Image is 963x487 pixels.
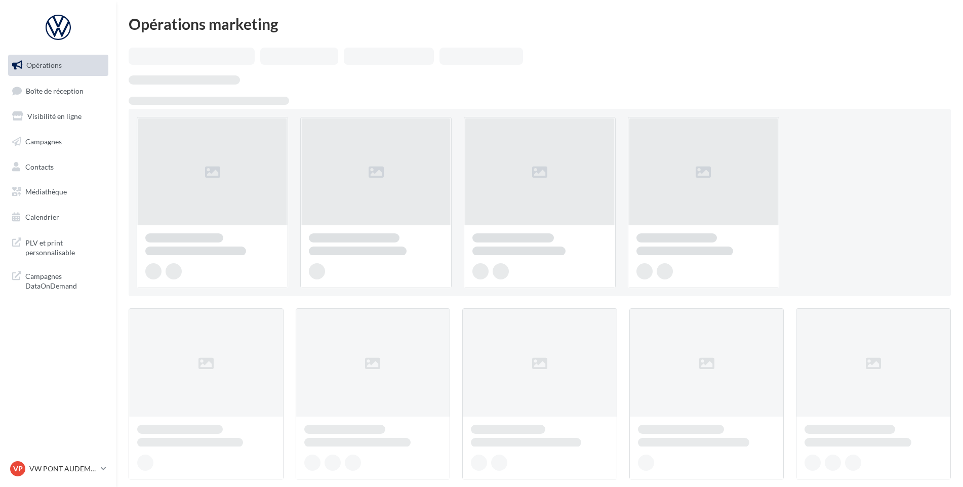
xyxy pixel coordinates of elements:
[25,187,67,196] span: Médiathèque
[27,112,82,120] span: Visibilité en ligne
[8,459,108,478] a: VP VW PONT AUDEMER
[6,232,110,262] a: PLV et print personnalisable
[6,207,110,228] a: Calendrier
[6,80,110,102] a: Boîte de réception
[6,55,110,76] a: Opérations
[25,137,62,146] span: Campagnes
[129,16,951,31] div: Opérations marketing
[29,464,97,474] p: VW PONT AUDEMER
[26,86,84,95] span: Boîte de réception
[25,269,104,291] span: Campagnes DataOnDemand
[6,156,110,178] a: Contacts
[25,162,54,171] span: Contacts
[6,265,110,295] a: Campagnes DataOnDemand
[13,464,23,474] span: VP
[6,106,110,127] a: Visibilité en ligne
[25,236,104,258] span: PLV et print personnalisable
[26,61,62,69] span: Opérations
[6,181,110,202] a: Médiathèque
[6,131,110,152] a: Campagnes
[25,213,59,221] span: Calendrier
